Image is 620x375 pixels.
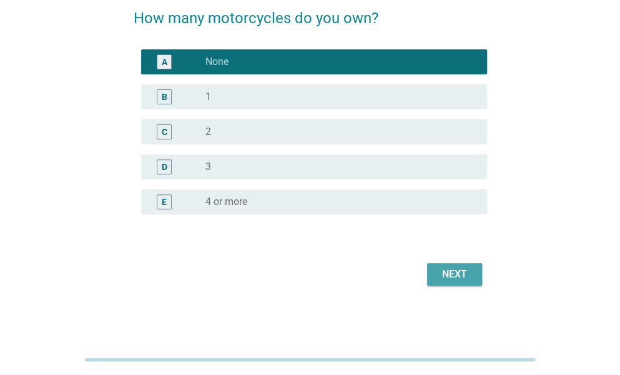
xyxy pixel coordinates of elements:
[162,90,167,103] div: B
[427,263,482,286] button: Next
[162,55,167,68] div: A
[162,160,167,173] div: D
[205,56,229,68] label: None
[205,196,247,208] label: 4 or more
[205,161,211,173] label: 3
[205,91,211,103] label: 1
[162,125,167,138] div: C
[205,126,211,138] label: 2
[162,195,167,208] div: E
[437,267,472,282] div: Next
